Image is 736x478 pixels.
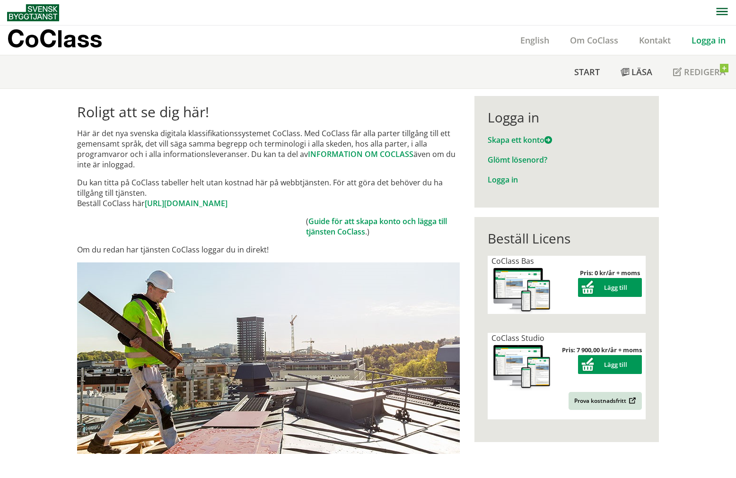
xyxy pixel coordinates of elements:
a: Kontakt [629,35,681,46]
img: coclass-license.jpg [491,266,552,314]
span: CoClass Studio [491,333,544,343]
img: coclass-license.jpg [491,343,552,391]
a: Om CoClass [560,35,629,46]
div: Logga in [488,109,645,125]
p: Du kan titta på CoClass tabeller helt utan kostnad här på webbtjänsten. För att göra det behöver ... [77,177,460,209]
p: Här är det nya svenska digitala klassifikationssystemet CoClass. Med CoClass får alla parter till... [77,128,460,170]
button: Lägg till [578,278,642,297]
a: INFORMATION OM COCLASS [308,149,413,159]
img: login.jpg [77,262,460,454]
a: Läsa [610,55,663,88]
p: CoClass [7,33,102,44]
span: Läsa [631,66,652,78]
a: Skapa ett konto [488,135,552,145]
h1: Roligt att se dig här! [77,104,460,121]
a: English [510,35,560,46]
strong: Pris: 0 kr/år + moms [580,269,640,277]
img: Outbound.png [627,397,636,404]
a: Guide för att skapa konto och lägga till tjänsten CoClass [306,216,447,237]
a: Logga in [681,35,736,46]
button: Lägg till [578,355,642,374]
a: [URL][DOMAIN_NAME] [145,198,228,209]
a: CoClass [7,26,123,55]
a: Glömt lösenord? [488,155,547,165]
a: Lägg till [578,283,642,292]
strong: Pris: 7 900,00 kr/år + moms [562,346,642,354]
a: Logga in [488,174,518,185]
span: CoClass Bas [491,256,534,266]
p: Om du redan har tjänsten CoClass loggar du in direkt! [77,244,460,255]
a: Prova kostnadsfritt [569,392,642,410]
td: ( .) [306,216,460,237]
div: Beställ Licens [488,230,645,246]
img: Svensk Byggtjänst [7,4,59,21]
a: Lägg till [578,360,642,369]
span: Start [574,66,600,78]
a: Start [564,55,610,88]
